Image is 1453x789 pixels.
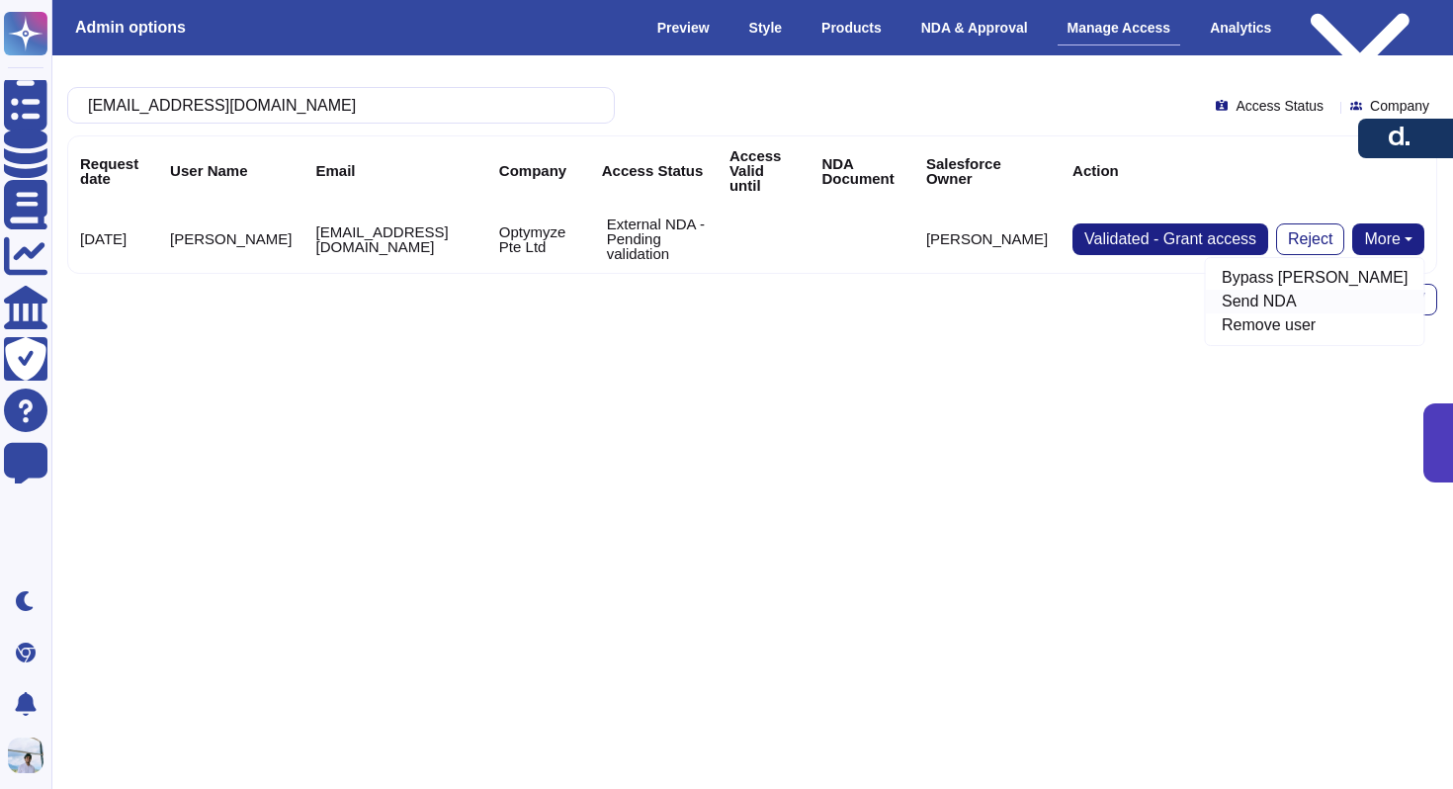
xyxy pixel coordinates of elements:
div: Style [739,11,792,44]
th: Request date [68,136,158,205]
button: user [4,734,57,777]
th: User Name [158,136,303,205]
th: Salesforce Owner [914,136,1061,205]
span: Validated - Grant access [1084,231,1256,247]
span: Reject [1288,231,1332,247]
th: NDA Document [810,136,914,205]
span: Access Status [1236,99,1324,113]
td: [PERSON_NAME] [914,205,1061,273]
td: [DATE] [68,205,158,273]
h3: Admin options [75,18,186,37]
p: External NDA - Pending validation [607,217,706,261]
div: Analytics [1200,11,1281,44]
div: NDA & Approval [911,11,1038,44]
th: Email [303,136,486,205]
th: Access Valid until [718,136,811,205]
th: Company [487,136,590,205]
button: More [1352,223,1424,255]
td: [PERSON_NAME] [158,205,303,273]
button: Reject [1276,223,1344,255]
th: Access Status [590,136,718,205]
th: Action [1061,136,1436,205]
span: Company [1370,99,1429,113]
img: user [8,738,43,773]
div: More [1205,257,1425,346]
div: Products [812,11,892,44]
div: Manage Access [1058,11,1181,45]
a: Send NDA [1206,290,1424,313]
div: Preview [647,11,720,44]
button: Validated - Grant access [1072,223,1268,255]
input: Search by keywords [78,88,594,123]
td: [EMAIL_ADDRESS][DOMAIN_NAME] [303,205,486,273]
a: Bypass [PERSON_NAME] [1206,266,1424,290]
td: Optymyze Pte Ltd [487,205,590,273]
a: Remove user [1206,313,1424,337]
